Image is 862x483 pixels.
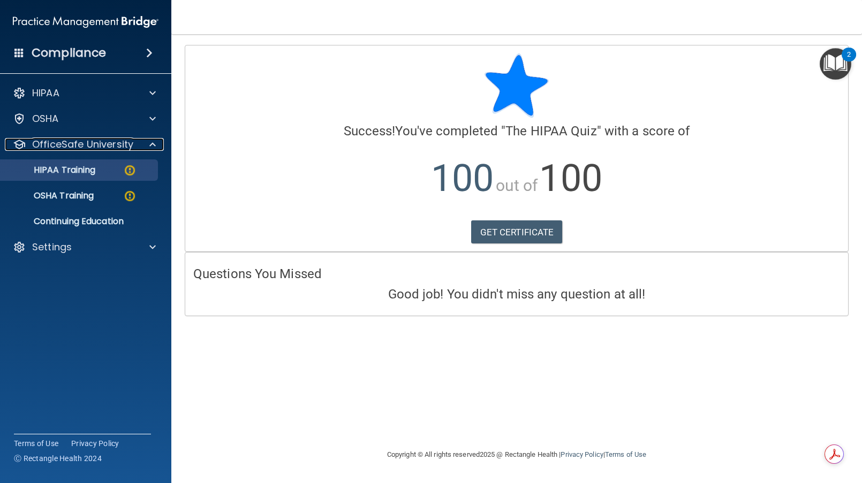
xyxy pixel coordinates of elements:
h4: Good job! You didn't miss any question at all! [193,287,840,301]
p: Continuing Education [7,216,153,227]
img: blue-star-rounded.9d042014.png [485,53,549,118]
a: Privacy Policy [71,438,119,449]
span: 100 [431,156,494,200]
p: Settings [32,241,72,254]
a: HIPAA [13,87,156,99]
p: OfficeSafe University [32,138,133,151]
p: HIPAA [32,87,59,99]
a: Settings [13,241,156,254]
a: Privacy Policy [561,450,603,458]
img: warning-circle.0cc9ac19.png [123,164,137,177]
div: 2 [847,55,851,68]
p: OSHA Training [7,190,94,201]
span: 100 [539,156,602,200]
span: The HIPAA Quiz [505,124,596,139]
a: OSHA [13,112,156,125]
h4: Compliance [32,45,106,60]
span: Success! [344,124,396,139]
iframe: Drift Widget Chat Controller [808,409,849,450]
a: OfficeSafe University [13,138,156,151]
span: out of [496,176,538,195]
a: GET CERTIFICATE [471,220,563,244]
a: Terms of Use [605,450,646,458]
p: OSHA [32,112,59,125]
button: Open Resource Center, 2 new notifications [820,48,851,80]
img: PMB logo [13,11,158,33]
p: HIPAA Training [7,165,95,175]
img: warning-circle.0cc9ac19.png [123,189,137,203]
h4: Questions You Missed [193,267,840,281]
a: Terms of Use [14,438,58,449]
span: Ⓒ Rectangle Health 2024 [14,453,102,464]
h4: You've completed " " with a score of [193,124,840,138]
div: Copyright © All rights reserved 2025 @ Rectangle Health | | [321,438,712,472]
